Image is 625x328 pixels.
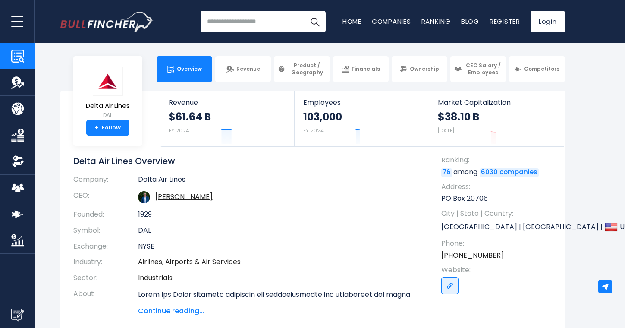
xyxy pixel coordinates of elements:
a: Login [531,11,565,32]
p: [GEOGRAPHIC_DATA] | [GEOGRAPHIC_DATA] | US [441,221,556,233]
span: Phone: [441,239,556,248]
span: Market Capitalization [438,98,555,107]
a: Home [342,17,361,26]
td: NYSE [138,239,416,255]
span: Product / Geography [288,62,326,76]
th: About [73,286,138,316]
small: DAL [86,111,130,119]
span: CEO Salary / Employees [464,62,502,76]
span: Overview [177,66,202,73]
a: 76 [441,168,452,177]
a: Revenue $61.64 B FY 2024 [160,91,294,146]
th: Company: [73,175,138,188]
a: ceo [155,192,213,202]
th: CEO: [73,188,138,207]
a: Delta Air Lines DAL [85,66,130,120]
a: Competitors [509,56,565,82]
a: Register [490,17,520,26]
th: Sector: [73,270,138,286]
a: Overview [157,56,212,82]
th: Industry: [73,254,138,270]
a: Revenue [215,56,271,82]
a: [PHONE_NUMBER] [441,251,504,260]
h1: Delta Air Lines Overview [73,155,416,167]
img: edward-h-bastian.jpg [138,191,150,203]
a: Ranking [421,17,451,26]
span: Revenue [169,98,286,107]
img: Bullfincher logo [60,12,154,32]
a: Employees 103,000 FY 2024 [295,91,429,146]
strong: 103,000 [303,110,342,123]
strong: $61.64 B [169,110,211,123]
a: Industrials [138,273,173,283]
p: PO Box 20706 [441,194,556,203]
a: Go to link [441,277,459,294]
th: Exchange: [73,239,138,255]
span: Financials [352,66,380,73]
a: Ownership [392,56,447,82]
small: FY 2024 [169,127,189,134]
strong: $38.10 B [438,110,479,123]
span: Delta Air Lines [86,102,130,110]
p: among [441,167,556,177]
img: Ownership [11,155,24,168]
td: Delta Air Lines [138,175,416,188]
a: Companies [372,17,411,26]
a: +Follow [86,120,129,136]
th: Founded: [73,207,138,223]
span: Ownership [410,66,439,73]
span: City | State | Country: [441,209,556,218]
span: Address: [441,182,556,192]
span: Continue reading... [138,306,416,316]
a: Blog [461,17,479,26]
a: Product / Geography [274,56,330,82]
a: CEO Salary / Employees [450,56,506,82]
button: Search [304,11,326,32]
a: Airlines, Airports & Air Services [138,257,241,267]
span: Website: [441,265,556,275]
a: 6030 companies [480,168,539,177]
span: Revenue [236,66,260,73]
a: Financials [333,56,389,82]
span: Competitors [524,66,559,73]
a: Market Capitalization $38.10 B [DATE] [429,91,564,146]
small: FY 2024 [303,127,324,134]
span: Employees [303,98,420,107]
span: Ranking: [441,155,556,165]
a: Go to homepage [60,12,153,32]
strong: + [94,124,99,132]
small: [DATE] [438,127,454,134]
th: Symbol: [73,223,138,239]
td: 1929 [138,207,416,223]
td: DAL [138,223,416,239]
